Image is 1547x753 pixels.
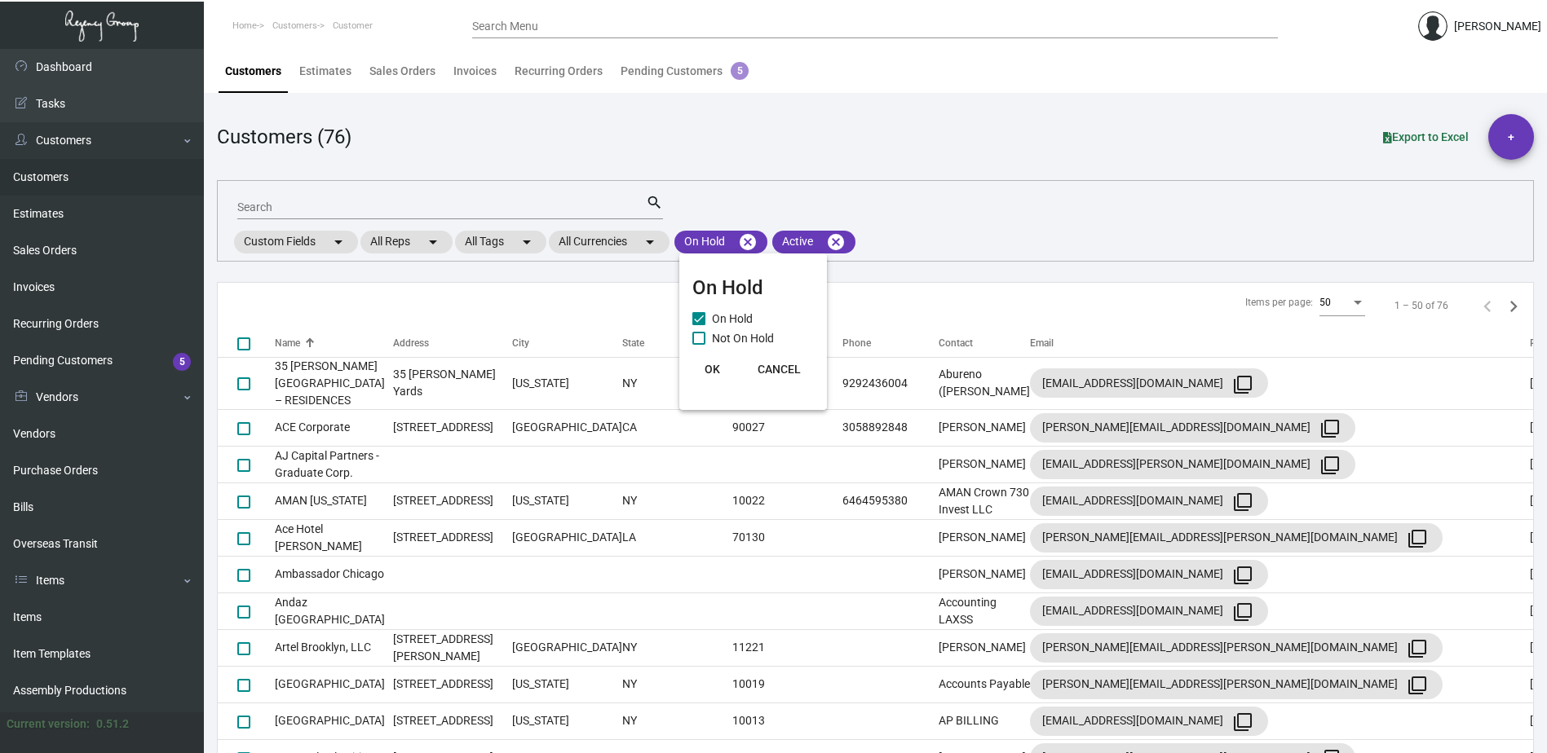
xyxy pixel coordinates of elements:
[712,309,753,328] span: On Hold
[7,716,90,733] div: Current version:
[712,328,774,348] span: Not On Hold
[686,354,738,384] button: OK
[96,716,129,733] div: 0.51.2
[745,354,814,384] button: CANCEL
[705,363,720,376] span: OK
[692,273,814,302] mat-card-title: On Hold
[758,363,801,376] span: CANCEL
